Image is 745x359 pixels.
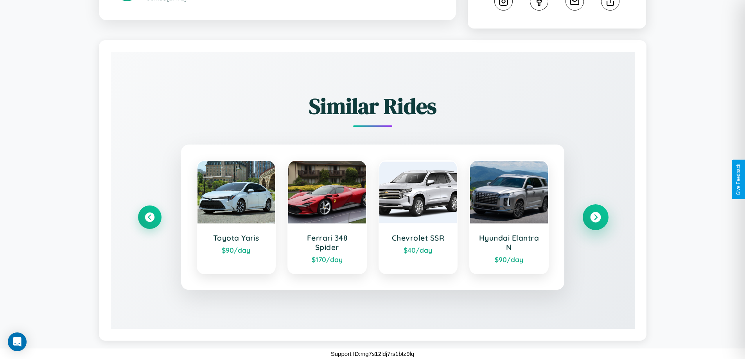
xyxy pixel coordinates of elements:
[478,255,540,264] div: $ 90 /day
[379,160,458,274] a: Chevrolet SSR$40/day
[205,233,267,243] h3: Toyota Yaris
[8,332,27,351] div: Open Intercom Messenger
[736,164,741,195] div: Give Feedback
[287,160,367,274] a: Ferrari 348 Spider$170/day
[197,160,276,274] a: Toyota Yaris$90/day
[296,233,358,252] h3: Ferrari 348 Spider
[296,255,358,264] div: $ 170 /day
[469,160,549,274] a: Hyundai Elantra N$90/day
[387,233,449,243] h3: Chevrolet SSR
[205,246,267,254] div: $ 90 /day
[331,348,414,359] p: Support ID: mg7s12ldj7rs1btz9lq
[387,246,449,254] div: $ 40 /day
[138,91,607,121] h2: Similar Rides
[478,233,540,252] h3: Hyundai Elantra N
